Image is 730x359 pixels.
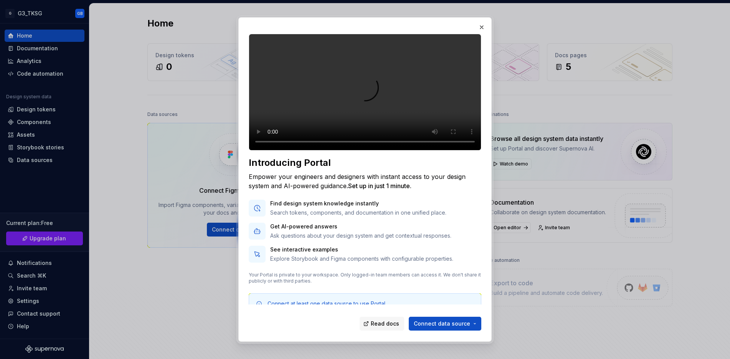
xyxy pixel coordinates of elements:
p: See interactive examples [270,246,453,253]
p: Your Portal is private to your workspace. Only logged-in team members can access it. We don't sha... [249,272,481,284]
button: Connect data source [409,317,481,331]
div: Empower your engineers and designers with instant access to your design system and AI-powered gui... [249,172,481,190]
p: Search tokens, components, and documentation in one unified place. [270,209,446,217]
div: Connect at least one data source to use Portal. [268,300,386,308]
p: Find design system knowledge instantly [270,200,446,207]
span: Set up in just 1 minute. [348,182,411,190]
p: Ask questions about your design system and get contextual responses. [270,232,451,240]
span: Read docs [371,320,399,328]
a: Read docs [360,317,404,331]
p: Get AI-powered answers [270,223,451,230]
div: Introducing Portal [249,157,481,169]
p: Explore Storybook and Figma components with configurable properties. [270,255,453,263]
span: Connect data source [414,320,470,328]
